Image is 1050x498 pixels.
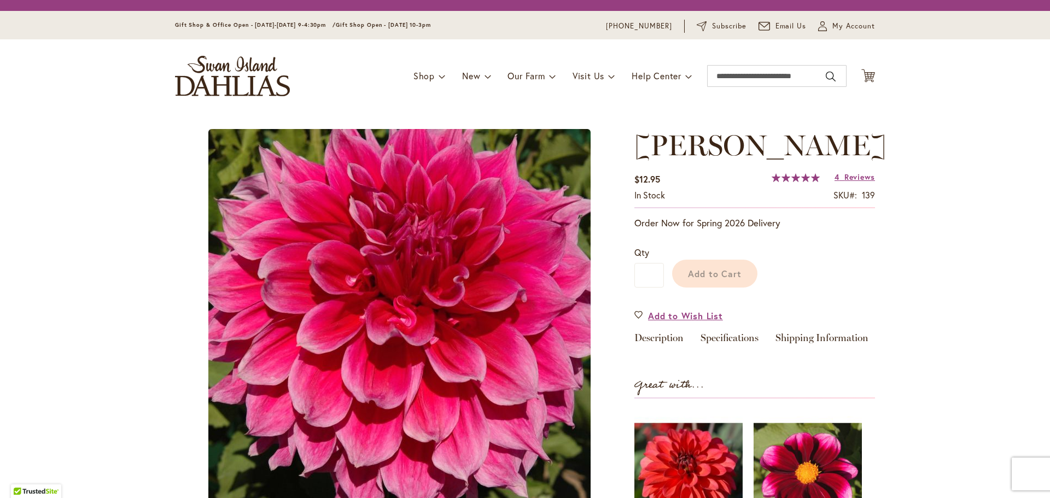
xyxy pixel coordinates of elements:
span: Our Farm [507,70,545,81]
a: [PHONE_NUMBER] [606,21,672,32]
strong: SKU [833,189,857,201]
a: Shipping Information [775,333,868,349]
a: Email Us [759,21,807,32]
span: 4 [835,172,839,182]
div: 139 [862,189,875,202]
span: [PERSON_NAME] [634,128,886,162]
span: Add to Wish List [648,309,723,322]
span: $12.95 [634,173,660,185]
span: Help Center [632,70,681,81]
span: Subscribe [712,21,746,32]
button: Search [826,68,836,85]
a: Description [634,333,684,349]
span: Gift Shop Open - [DATE] 10-3pm [336,21,431,28]
a: Add to Wish List [634,309,723,322]
span: Reviews [844,172,875,182]
span: My Account [832,21,875,32]
div: Availability [634,189,665,202]
span: Email Us [775,21,807,32]
a: store logo [175,56,290,96]
span: New [462,70,480,81]
div: Detailed Product Info [634,333,875,349]
div: 100% [772,173,820,182]
span: Visit Us [573,70,604,81]
p: Order Now for Spring 2026 Delivery [634,216,875,230]
span: Qty [634,247,649,258]
a: Subscribe [697,21,746,32]
span: Gift Shop & Office Open - [DATE]-[DATE] 9-4:30pm / [175,21,336,28]
span: Shop [413,70,435,81]
a: Specifications [701,333,759,349]
button: My Account [818,21,875,32]
a: 4 Reviews [835,172,875,182]
strong: Great with... [634,376,704,394]
span: In stock [634,189,665,201]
